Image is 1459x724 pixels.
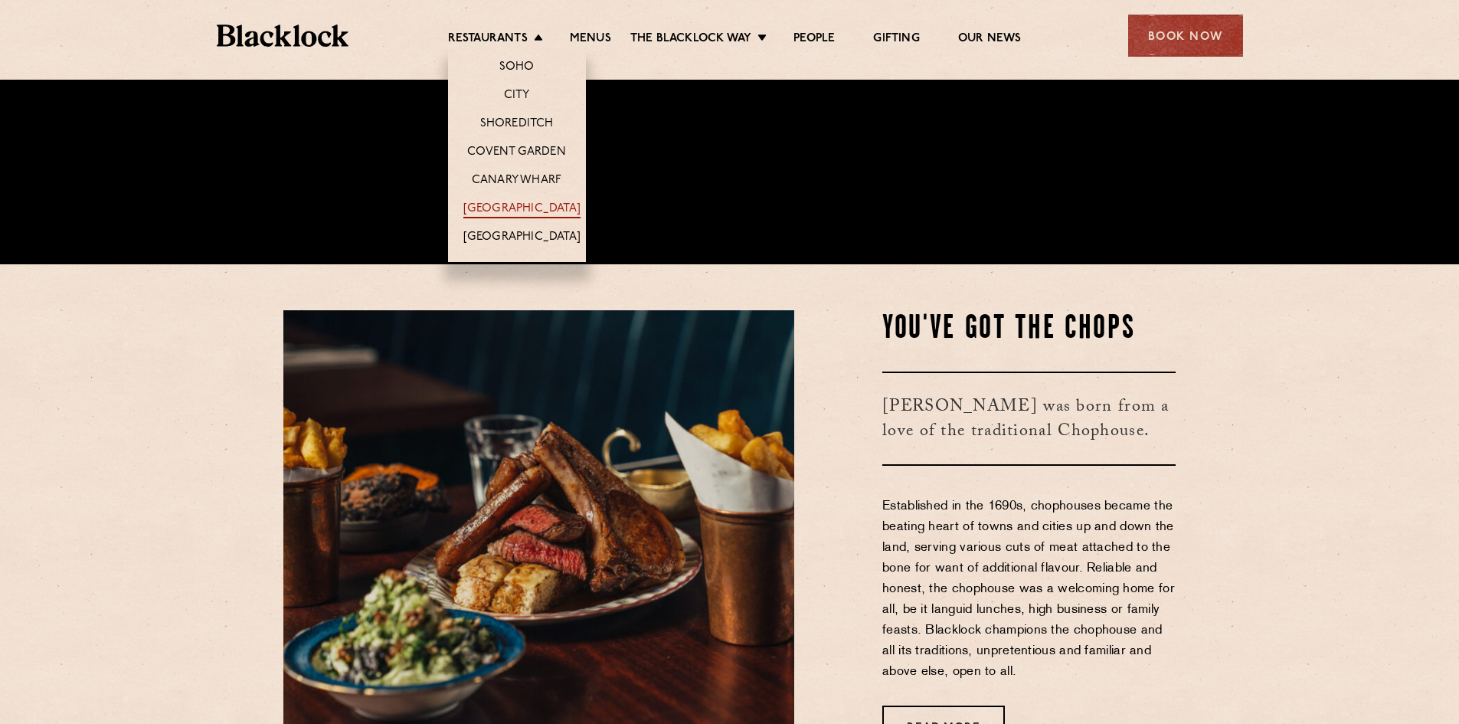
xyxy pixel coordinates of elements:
[217,25,349,47] img: BL_Textured_Logo-footer-cropped.svg
[463,201,581,218] a: [GEOGRAPHIC_DATA]
[448,31,528,48] a: Restaurants
[463,230,581,247] a: [GEOGRAPHIC_DATA]
[1128,15,1243,57] div: Book Now
[882,310,1176,349] h2: You've Got The Chops
[793,31,835,48] a: People
[467,145,566,162] a: Covent Garden
[882,496,1176,683] p: Established in the 1690s, chophouses became the beating heart of towns and cities up and down the...
[480,116,554,133] a: Shoreditch
[958,31,1022,48] a: Our News
[499,60,535,77] a: Soho
[882,372,1176,466] h3: [PERSON_NAME] was born from a love of the traditional Chophouse.
[504,88,530,105] a: City
[570,31,611,48] a: Menus
[630,31,751,48] a: The Blacklock Way
[472,173,561,190] a: Canary Wharf
[873,31,919,48] a: Gifting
